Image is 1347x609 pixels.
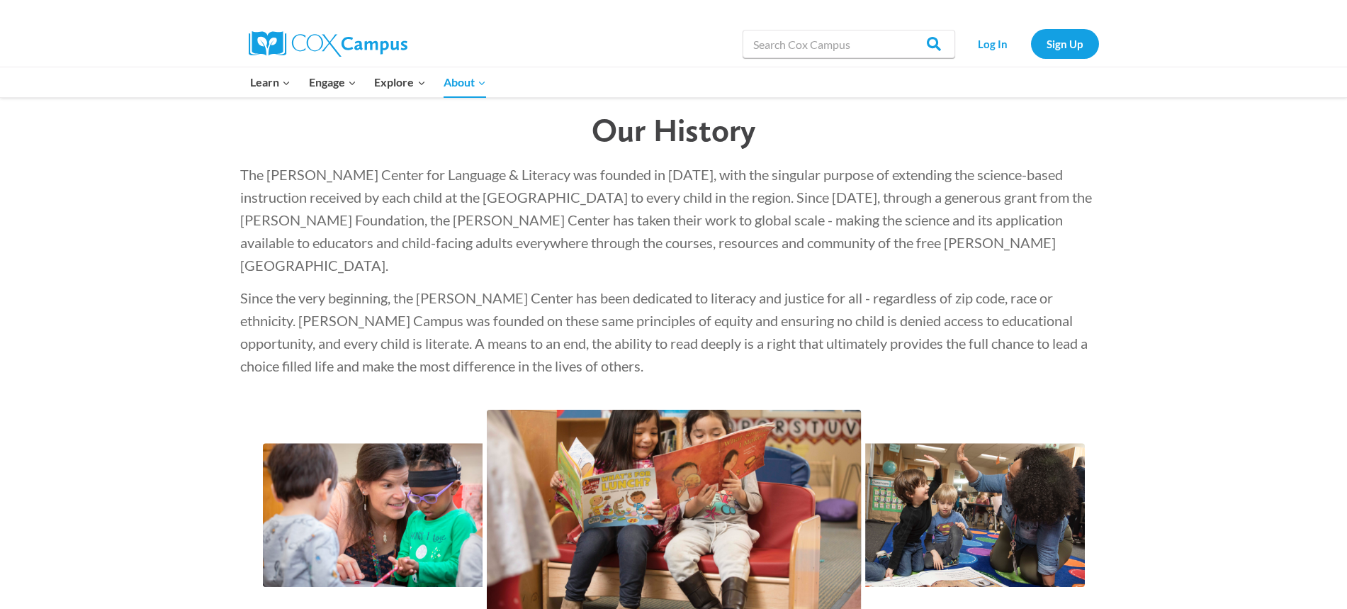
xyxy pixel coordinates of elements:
nav: Secondary Navigation [962,29,1099,58]
span: Our History [592,111,755,149]
nav: Primary Navigation [242,67,495,97]
input: Search Cox Campus [743,30,955,58]
span: The [PERSON_NAME] Center for Language & Literacy was founded in [DATE], with the singular purpose... [240,166,1092,274]
button: Child menu of Learn [242,67,300,97]
button: Child menu of Explore [366,67,435,97]
button: Child menu of Engage [300,67,366,97]
span: Since the very beginning, the [PERSON_NAME] Center has been dedicated to literacy and justice for... [240,289,1088,374]
a: Sign Up [1031,29,1099,58]
a: Log In [962,29,1024,58]
img: Cox Campus [249,31,407,57]
button: Child menu of About [434,67,495,97]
